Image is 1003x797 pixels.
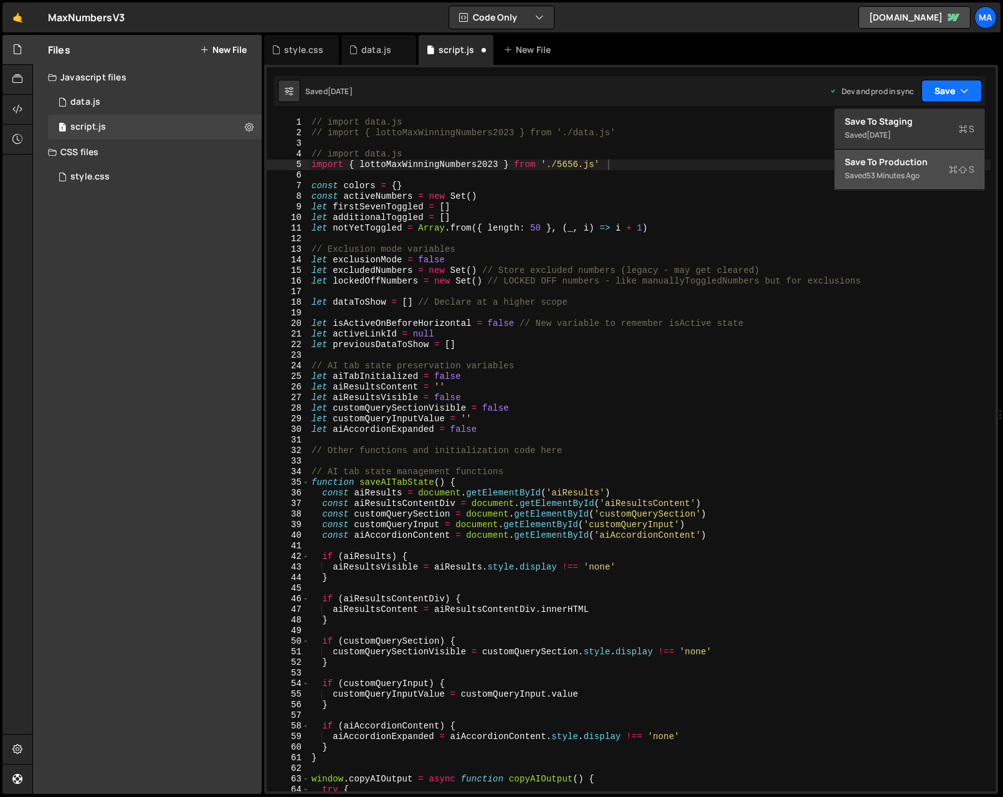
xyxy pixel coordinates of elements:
[829,86,914,97] div: Dev and prod in sync
[267,604,310,615] div: 47
[267,679,310,689] div: 54
[845,156,974,168] div: Save to Production
[70,97,100,108] div: data.js
[267,202,310,212] div: 9
[267,573,310,583] div: 44
[267,287,310,297] div: 17
[267,742,310,753] div: 60
[267,467,310,477] div: 34
[267,255,310,265] div: 14
[267,340,310,350] div: 22
[267,128,310,138] div: 2
[2,2,33,32] a: 🤙
[267,583,310,594] div: 45
[267,488,310,499] div: 36
[48,43,70,57] h2: Files
[267,668,310,679] div: 53
[267,276,310,287] div: 16
[267,318,310,329] div: 20
[267,350,310,361] div: 23
[267,212,310,223] div: 10
[267,636,310,647] div: 50
[33,65,262,90] div: Javascript files
[267,382,310,393] div: 26
[267,435,310,446] div: 31
[267,710,310,721] div: 57
[949,163,974,176] span: S
[845,128,974,143] div: Saved
[267,785,310,795] div: 64
[33,140,262,165] div: CSS files
[267,297,310,308] div: 18
[267,657,310,668] div: 52
[267,732,310,742] div: 59
[284,44,323,56] div: style.css
[267,477,310,488] div: 35
[267,403,310,414] div: 28
[267,191,310,202] div: 8
[267,170,310,181] div: 6
[267,551,310,562] div: 42
[867,130,891,140] div: [DATE]
[267,689,310,700] div: 55
[267,424,310,435] div: 30
[267,509,310,520] div: 38
[267,647,310,657] div: 51
[48,115,262,140] div: 3309/5657.js
[200,45,247,55] button: New File
[267,520,310,530] div: 39
[267,615,310,626] div: 48
[267,329,310,340] div: 21
[70,122,106,133] div: script.js
[267,446,310,456] div: 32
[267,456,310,467] div: 33
[267,626,310,636] div: 49
[328,86,353,97] div: [DATE]
[267,594,310,604] div: 46
[305,86,353,97] div: Saved
[48,165,262,189] div: 3309/6309.css
[267,138,310,149] div: 3
[267,700,310,710] div: 56
[267,371,310,382] div: 25
[921,80,982,102] button: Save
[267,541,310,551] div: 41
[267,774,310,785] div: 63
[449,6,554,29] button: Code Only
[267,393,310,403] div: 27
[267,117,310,128] div: 1
[70,171,110,183] div: style.css
[48,90,262,115] div: 3309/5656.js
[845,115,974,128] div: Save to Staging
[503,44,556,56] div: New File
[867,170,920,181] div: 53 minutes ago
[835,109,984,150] button: Save to StagingS Saved[DATE]
[267,149,310,160] div: 4
[267,160,310,170] div: 5
[267,753,310,763] div: 61
[267,530,310,541] div: 40
[267,234,310,244] div: 12
[59,123,66,133] span: 1
[267,763,310,774] div: 62
[361,44,391,56] div: data.js
[439,44,474,56] div: script.js
[845,168,974,183] div: Saved
[267,414,310,424] div: 29
[267,308,310,318] div: 19
[267,499,310,509] div: 37
[835,150,984,190] button: Save to ProductionS Saved53 minutes ago
[267,244,310,255] div: 13
[267,181,310,191] div: 7
[858,6,971,29] a: [DOMAIN_NAME]
[974,6,997,29] a: ma
[959,123,974,135] span: S
[267,223,310,234] div: 11
[267,721,310,732] div: 58
[267,265,310,276] div: 15
[48,10,125,25] div: MaxNumbersV3
[267,562,310,573] div: 43
[267,361,310,371] div: 24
